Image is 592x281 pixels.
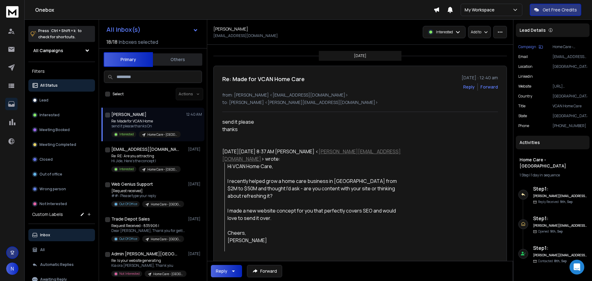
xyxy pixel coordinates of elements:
[553,84,587,89] p: [URL][DOMAIN_NAME]
[533,215,587,222] h6: Step 1 :
[518,114,527,118] p: state
[533,194,587,198] h6: [PERSON_NAME][EMAIL_ADDRESS][DOMAIN_NAME]
[147,167,177,172] p: Home Care - [GEOGRAPHIC_DATA]
[111,124,181,129] p: send it please thanks On
[436,30,453,35] p: Interested
[111,251,179,257] h1: Admin [PERSON_NAME][GEOGRAPHIC_DATA]
[222,99,498,105] p: to: [PERSON_NAME] <[PERSON_NAME][EMAIL_ADDRESS][DOMAIN_NAME]>
[213,26,248,32] h1: [PERSON_NAME]
[119,237,137,241] p: Out Of Office
[520,173,586,178] div: |
[32,211,63,217] h3: Custom Labels
[222,118,402,140] div: send it please
[553,64,587,69] p: [GEOGRAPHIC_DATA]
[28,168,95,180] button: Out of office
[40,247,45,252] p: All
[111,154,181,159] p: Re: RE: Are you attracting
[28,258,95,271] button: Automatic Replies
[151,237,180,242] p: Home Care - [GEOGRAPHIC_DATA]
[111,119,181,124] p: Re: Made for VCAN Home
[39,142,76,147] p: Meeting Completed
[553,123,587,128] p: [PHONE_NUMBER]
[553,44,587,49] p: Home Care - [GEOGRAPHIC_DATA]
[28,109,95,121] button: Interested
[533,244,587,252] h6: Step 1 :
[465,7,497,13] p: My Workspace
[228,177,402,200] div: I recently helped grow a home care business in [GEOGRAPHIC_DATA] from $2M to $50M and thought I'd...
[538,259,567,263] p: Contacted
[228,229,402,237] div: Cheers,
[50,27,76,34] span: Ctrl + Shift + k
[222,148,402,163] div: [DATE][DATE] 8:37 AM [PERSON_NAME] < > wrote:
[518,74,533,79] p: linkedin
[216,268,227,274] div: Reply
[222,92,498,98] p: from: [PERSON_NAME] <[EMAIL_ADDRESS][DOMAIN_NAME]>
[553,54,587,59] p: [EMAIL_ADDRESS][DOMAIN_NAME]
[35,6,434,14] h1: Onebox
[222,126,402,133] div: thanks
[533,253,587,258] h6: [PERSON_NAME][EMAIL_ADDRESS][DOMAIN_NAME]
[111,181,153,187] h1: Web Genius Support
[518,104,525,109] p: title
[40,262,74,267] p: Automatic Replies
[153,272,183,276] p: Home Care - [GEOGRAPHIC_DATA]
[111,146,179,152] h1: [EMAIL_ADDRESS][DOMAIN_NAME]
[188,251,202,256] p: [DATE]
[28,67,95,76] h3: Filters
[553,104,587,109] p: VCAN Home Care
[6,262,18,275] button: N
[530,4,581,16] button: Get Free Credits
[111,188,184,193] p: [Request received]
[518,54,528,59] p: Email
[28,124,95,136] button: Meeting Booked
[111,216,150,222] h1: Trade Depot Sales
[211,265,242,277] button: Reply
[119,271,140,276] p: Not Interested
[480,84,498,90] div: Forward
[111,263,185,268] p: Kia ora [PERSON_NAME], Thank you
[39,172,62,177] p: Out of office
[111,193,184,198] p: ##- Please type your reply
[33,48,63,54] h1: All Campaigns
[553,114,587,118] p: [GEOGRAPHIC_DATA]
[28,44,95,57] button: All Campaigns
[520,172,529,178] span: 1 Step
[247,265,282,277] button: Forward
[111,111,146,118] h1: [PERSON_NAME]
[518,44,543,49] button: Campaign
[471,30,481,35] p: Add to
[28,153,95,166] button: Closed
[188,182,202,187] p: [DATE]
[119,38,158,46] h3: Inboxes selected
[39,187,66,192] p: Wrong person
[533,185,587,192] h6: Step 1 :
[28,198,95,210] button: Not Interested
[222,75,305,83] h1: Re: Made for VCAN Home Care
[111,223,185,228] p: Request Received - 835906 |
[188,217,202,221] p: [DATE]
[38,28,82,40] p: Press to check for shortcuts.
[153,53,202,66] button: Others
[462,75,498,81] p: [DATE] : 12:40 am
[119,167,134,171] p: Interested
[111,228,185,233] p: Dear [PERSON_NAME], Thank you for getting
[39,157,53,162] p: Closed
[520,27,546,33] p: Lead Details
[569,260,584,275] div: Open Intercom Messenger
[28,94,95,106] button: Lead
[518,123,529,128] p: Phone
[518,64,532,69] p: location
[111,258,185,263] p: Re: Is your website generating
[531,172,560,178] span: 1 day in sequence
[106,38,117,46] span: 18 / 18
[186,112,202,117] p: 12:40 AM
[28,229,95,241] button: Inbox
[213,33,278,38] p: [EMAIL_ADDRESS][DOMAIN_NAME]
[550,229,563,233] span: 9th, Sep
[40,233,50,238] p: Inbox
[463,84,475,90] button: Reply
[106,27,141,33] h1: All Inbox(s)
